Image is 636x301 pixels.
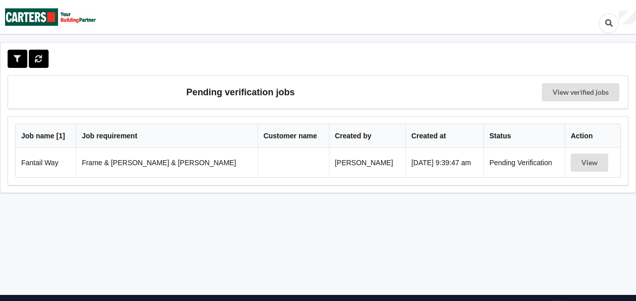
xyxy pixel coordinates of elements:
th: Created at [405,124,483,148]
th: Created by [329,124,405,148]
th: Customer name [258,124,329,148]
a: View [571,159,610,167]
h3: Pending verification jobs [15,83,466,101]
td: Pending Verification [483,148,565,177]
button: View [571,154,608,172]
a: View verified jobs [542,83,619,101]
div: User Profile [619,11,636,25]
th: Status [483,124,565,148]
th: Action [565,124,620,148]
td: Fantail Way [16,148,76,177]
img: Carters [5,1,96,33]
th: Job requirement [76,124,258,148]
td: [PERSON_NAME] [329,148,405,177]
td: Frame & [PERSON_NAME] & [PERSON_NAME] [76,148,258,177]
td: [DATE] 9:39:47 am [405,148,483,177]
th: Job name [ 1 ] [16,124,76,148]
